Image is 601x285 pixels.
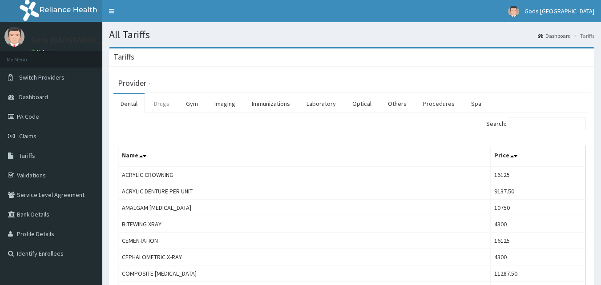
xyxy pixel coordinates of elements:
label: Search: [486,117,585,130]
td: 4300 [491,249,585,265]
td: AMALGAM [MEDICAL_DATA] [118,200,491,216]
td: CEMENTATION [118,233,491,249]
a: Immunizations [245,94,297,113]
td: ACRYLIC CROWNING [118,166,491,183]
td: CEPHALOMETRIC X-RAY [118,249,491,265]
img: User Image [508,6,519,17]
span: Switch Providers [19,73,65,81]
span: Gods [GEOGRAPHIC_DATA] [524,7,594,15]
img: User Image [4,27,24,47]
a: Spa [464,94,488,113]
a: Laboratory [299,94,343,113]
a: Online [31,48,52,55]
h3: Provider - [118,79,151,87]
td: 10750 [491,200,585,216]
th: Price [491,146,585,167]
a: Procedures [416,94,462,113]
td: 16125 [491,233,585,249]
input: Search: [509,117,585,130]
li: Tariffs [572,32,594,40]
h1: All Tariffs [109,29,594,40]
span: Claims [19,132,36,140]
a: Drugs [147,94,177,113]
span: Tariffs [19,152,35,160]
p: Gods [GEOGRAPHIC_DATA] [31,36,124,44]
a: Optical [345,94,379,113]
a: Gym [179,94,205,113]
td: COMPOSITE [MEDICAL_DATA] [118,265,491,282]
td: BITEWING XRAY [118,216,491,233]
td: 9137.50 [491,183,585,200]
a: Dental [113,94,145,113]
a: Others [381,94,414,113]
th: Name [118,146,491,167]
span: Dashboard [19,93,48,101]
h3: Tariffs [113,53,134,61]
td: 11287.50 [491,265,585,282]
td: 4300 [491,216,585,233]
a: Imaging [207,94,242,113]
td: ACRYLIC DENTURE PER UNIT [118,183,491,200]
td: 16125 [491,166,585,183]
a: Dashboard [538,32,571,40]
